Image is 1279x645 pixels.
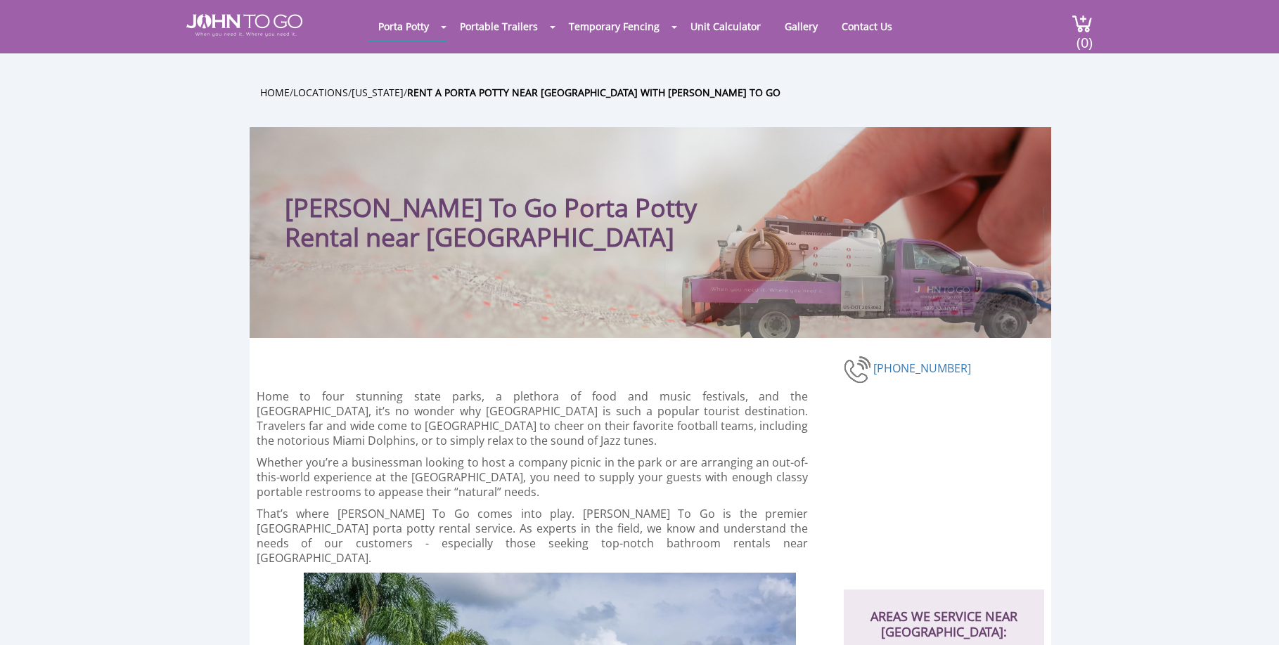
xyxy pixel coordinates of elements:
[664,207,1044,338] img: Truck
[407,86,780,99] a: Rent a Porta Potty Near [GEOGRAPHIC_DATA] with [PERSON_NAME] To Go
[858,589,1030,639] h2: AREAS WE SERVICE NEAR [GEOGRAPHIC_DATA]:
[257,455,809,500] p: Whether you’re a businessman looking to host a company picnic in the park or are arranging an out...
[260,84,1062,100] ul: / / /
[293,86,348,99] a: Locations
[844,354,873,385] img: phone-number
[774,13,828,40] a: Gallery
[1072,14,1093,33] img: cart a
[352,86,404,99] a: [US_STATE]
[449,13,548,40] a: Portable Trailers
[1076,22,1093,52] span: (0)
[831,13,903,40] a: Contact Us
[368,13,439,40] a: Porta Potty
[1223,589,1279,645] button: Live Chat
[186,14,302,37] img: JOHN to go
[257,389,809,448] p: Home to four stunning state parks, a plethora of food and music festivals, and the [GEOGRAPHIC_DA...
[558,13,670,40] a: Temporary Fencing
[257,507,809,566] p: That’s where [PERSON_NAME] To Go comes into play. [PERSON_NAME] To Go is the premier [GEOGRAPHIC_...
[680,13,771,40] a: Unit Calculator
[260,86,290,99] a: Home
[285,155,738,252] h1: [PERSON_NAME] To Go Porta Potty Rental near [GEOGRAPHIC_DATA]
[873,360,971,375] a: [PHONE_NUMBER]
